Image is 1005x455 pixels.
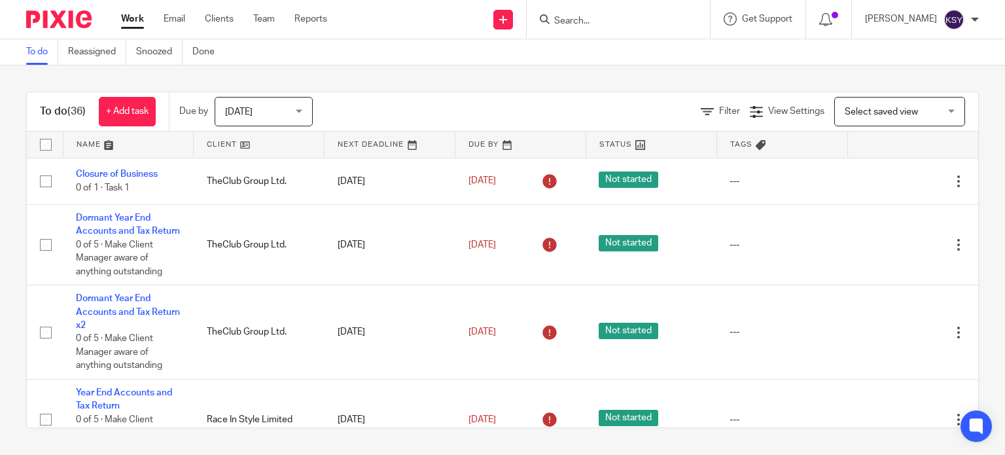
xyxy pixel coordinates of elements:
[845,107,918,117] span: Select saved view
[40,105,86,118] h1: To do
[76,183,130,192] span: 0 of 1 · Task 1
[730,141,752,148] span: Tags
[67,106,86,117] span: (36)
[325,158,455,204] td: [DATE]
[76,294,180,330] a: Dormant Year End Accounts and Tax Return x2
[325,204,455,285] td: [DATE]
[68,39,126,65] a: Reassigned
[719,107,740,116] span: Filter
[225,107,253,117] span: [DATE]
[76,240,162,276] span: 0 of 5 · Make Client Manager aware of anything outstanding
[164,12,185,26] a: Email
[468,327,496,337] span: [DATE]
[192,39,224,65] a: Done
[76,170,158,179] a: Closure of Business
[553,16,671,27] input: Search
[943,9,964,30] img: svg%3E
[325,285,455,380] td: [DATE]
[730,413,834,426] div: ---
[768,107,824,116] span: View Settings
[121,12,144,26] a: Work
[468,177,496,186] span: [DATE]
[599,235,658,251] span: Not started
[26,39,58,65] a: To do
[865,12,937,26] p: [PERSON_NAME]
[294,12,327,26] a: Reports
[194,204,325,285] td: TheClub Group Ltd.
[742,14,792,24] span: Get Support
[76,334,162,370] span: 0 of 5 · Make Client Manager aware of anything outstanding
[730,238,834,251] div: ---
[179,105,208,118] p: Due by
[194,158,325,204] td: TheClub Group Ltd.
[205,12,234,26] a: Clients
[730,175,834,188] div: ---
[599,323,658,339] span: Not started
[76,415,162,451] span: 0 of 5 · Make Client Manager aware of anything outstanding
[599,172,658,188] span: Not started
[468,415,496,424] span: [DATE]
[76,388,172,410] a: Year End Accounts and Tax Return
[253,12,275,26] a: Team
[468,240,496,249] span: [DATE]
[730,325,834,338] div: ---
[76,213,180,236] a: Dormant Year End Accounts and Tax Return
[599,410,658,426] span: Not started
[136,39,183,65] a: Snoozed
[26,10,92,28] img: Pixie
[99,97,156,126] a: + Add task
[194,285,325,380] td: TheClub Group Ltd.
